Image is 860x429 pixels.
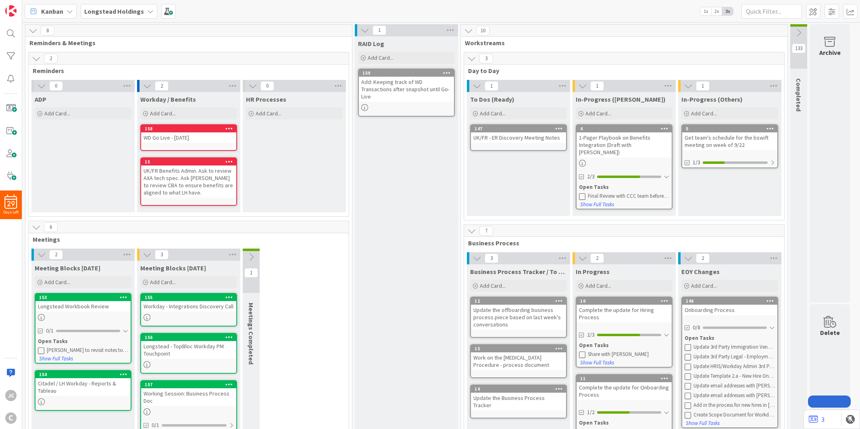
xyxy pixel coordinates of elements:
div: Citadel / LH Workday - Reports & Tableau [35,378,131,396]
div: 12Update the offboarding business process piece based on last week's conversations [471,297,566,330]
span: 1 [485,81,498,91]
div: Longstead - TopBloc Workday PM Touchpoint [141,341,236,359]
span: 2 [49,250,63,259]
div: Work on the [MEDICAL_DATA] Procedure - process document [471,352,566,370]
span: Add Card... [691,110,717,117]
input: Quick Filter... [741,4,802,19]
span: 2 [44,54,58,63]
a: 3 [809,414,825,424]
span: Meetings [33,235,339,243]
span: Add Card... [44,110,70,117]
span: 2x [711,7,722,15]
a: 41-Pager Playbook on Benefits Integration (Draft with [PERSON_NAME])2/3Open TasksFinal Review wit... [576,124,673,209]
div: Get team's schedule for the bswift meeting on week of 9/22 [682,132,777,150]
div: 13 [475,346,566,352]
a: 13Work on the [MEDICAL_DATA] Procedure - process document [470,344,567,378]
div: 146 [686,298,777,304]
div: 147UK/FR - ER Discovery Meeting Notes [471,125,566,143]
span: 1 [244,268,258,278]
div: Open Tasks [579,183,669,191]
div: 159 [362,70,454,76]
span: Add Card... [368,54,394,61]
span: 0/8 [693,323,700,332]
span: Add Card... [691,282,717,289]
div: Create Scope Document for Workday Administrator (FYI - tentative approval of hiring someone in ho... [693,412,775,418]
div: 11 [580,376,672,381]
span: HR Processes [246,95,286,103]
div: Update 3rd Party Legal - Employment Law Vendor Name [693,354,775,360]
span: 1/3 [693,158,700,167]
div: [PERSON_NAME] to revisit notes to understand what [PERSON_NAME] needs from the call for me to do [47,347,128,354]
a: 155Workday - Integrations Discovery Call [140,293,237,326]
div: 4 [580,126,672,132]
a: 154Citadel / LH Workday - Reports & Tableau [35,370,131,411]
span: RAID Log [358,40,384,48]
div: Update 3rd Party Immigration Vendor Name (Section 1.2) [693,344,775,350]
div: 153Longstead Workbook Review [35,294,131,312]
span: 2/3 [587,331,595,339]
button: Show Full Tasks [580,358,614,367]
span: 2 [590,253,604,263]
div: Complete the update for Onboarding Process [577,382,672,400]
span: 10 [476,26,490,36]
span: ADP [35,95,46,103]
span: Meetings Completed [247,303,255,364]
div: 158 [145,126,236,132]
span: Reminders [33,67,339,75]
span: EOY Changes [681,268,720,276]
span: Add Card... [256,110,281,117]
div: 147 [475,126,566,132]
div: 156Longstead - TopBloc Workday PM Touchpoint [141,334,236,359]
span: Add Card... [480,110,506,117]
div: Open Tasks [38,337,128,345]
div: Delete [820,328,840,337]
div: Open Tasks [579,419,669,427]
div: 4 [577,125,672,132]
span: In-Progress (Others) [681,95,743,103]
div: Update email addresses with [PERSON_NAME] (Process 5.2) [693,383,775,389]
span: 1x [700,7,711,15]
span: 0 [49,81,63,91]
div: 154 [39,372,131,377]
span: 1 [590,81,604,91]
div: 1-Pager Playbook on Benefits Integration (Draft with [PERSON_NAME]) [577,132,672,157]
span: 1 [696,81,710,91]
span: In Progress [576,268,610,276]
span: Kanban [41,6,63,16]
div: Open Tasks [579,341,669,349]
div: 10 [580,298,672,304]
span: 3 [479,54,493,63]
a: 12Update the offboarding business process piece based on last week's conversations [470,297,567,338]
div: 159 [359,69,454,77]
span: Meeting Blocks Tomorrow [140,264,206,272]
div: Onboarding Process [682,305,777,315]
span: Workday / Benefits [140,95,196,103]
div: 146 [682,297,777,305]
span: 2/3 [587,172,595,181]
img: Visit kanbanzone.com [5,5,17,17]
span: 2 [155,81,169,91]
div: 41-Pager Playbook on Benefits Integration (Draft with [PERSON_NAME]) [577,125,672,157]
span: Business Process Tracker / To Dos [470,268,567,276]
div: 15 [141,158,236,165]
div: 146Onboarding Process [682,297,777,315]
span: Add Card... [585,282,611,289]
span: To Dos (Ready) [470,95,514,103]
div: Update email addresses with [PERSON_NAME] (Process 5.3) [693,392,775,399]
div: Workday - Integrations Discovery Call [141,301,236,312]
span: Add Card... [585,110,611,117]
span: Reminders & Meetings [29,39,342,47]
div: 155Workday - Integrations Discovery Call [141,294,236,312]
a: 158WD Go Live - [DATE] [140,124,237,151]
span: 3 [485,253,498,263]
span: Day to Day [468,67,774,75]
div: 5Get team's schedule for the bswift meeting on week of 9/22 [682,125,777,150]
div: 15 [145,159,236,165]
span: 6 [44,222,58,232]
span: Completed [795,78,803,111]
div: 156 [141,334,236,341]
div: 11 [577,375,672,382]
span: 7 [479,226,493,236]
span: Workstreams [465,39,777,47]
div: 156 [145,335,236,340]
